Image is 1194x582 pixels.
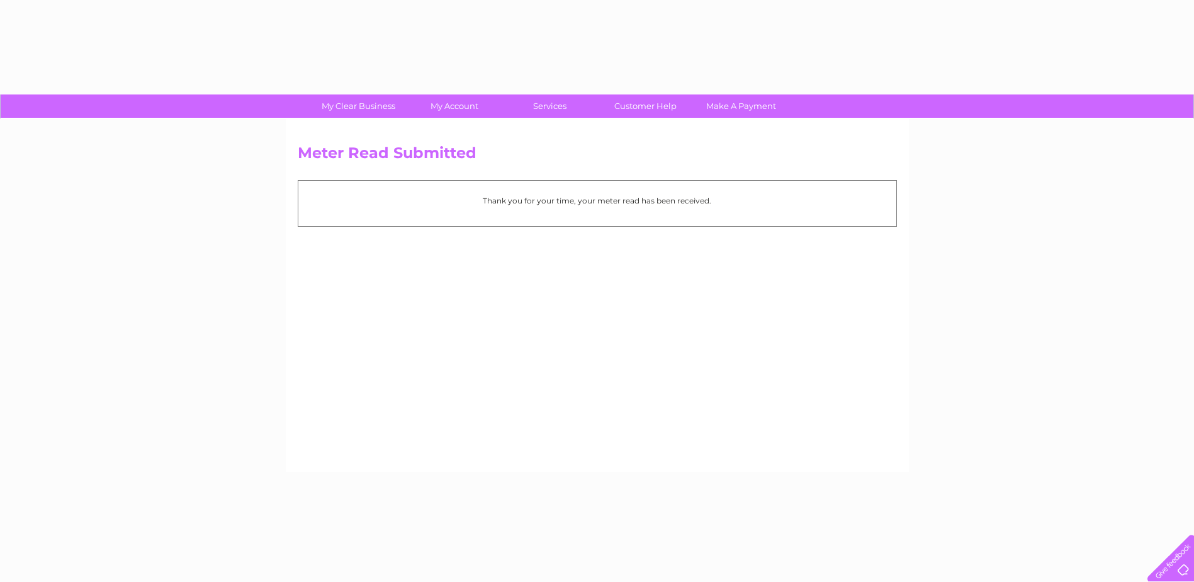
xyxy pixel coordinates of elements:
[594,94,697,118] a: Customer Help
[307,94,410,118] a: My Clear Business
[402,94,506,118] a: My Account
[689,94,793,118] a: Make A Payment
[305,195,890,207] p: Thank you for your time, your meter read has been received.
[498,94,602,118] a: Services
[298,144,897,168] h2: Meter Read Submitted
